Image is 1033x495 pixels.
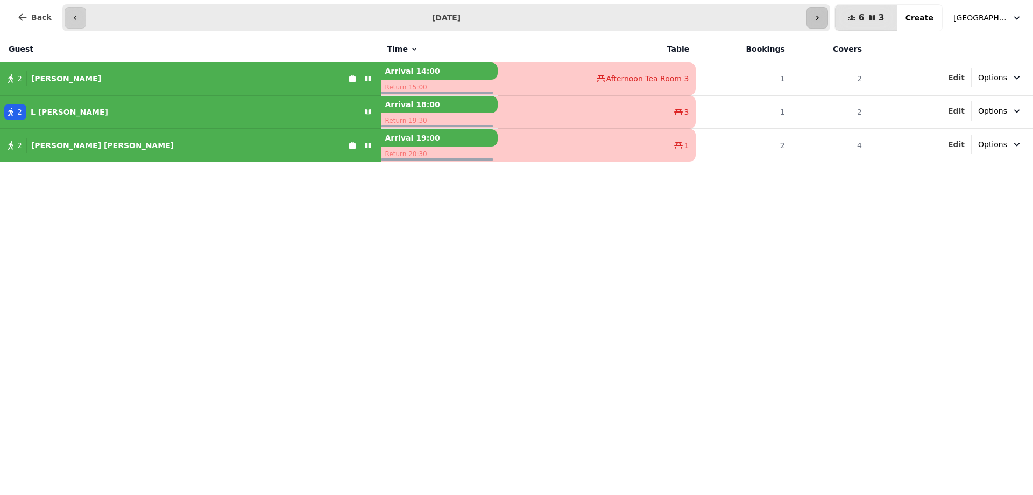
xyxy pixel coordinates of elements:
button: Edit [948,139,965,150]
th: Table [498,36,696,62]
span: Edit [948,74,965,81]
button: Options [972,135,1029,154]
p: L [PERSON_NAME] [31,107,108,117]
td: 1 [696,62,791,96]
button: Options [972,101,1029,121]
button: Create [897,5,942,31]
td: 1 [696,95,791,129]
th: Bookings [696,36,791,62]
p: Return 20:30 [381,147,498,162]
span: Create [905,14,933,22]
button: [GEOGRAPHIC_DATA], [GEOGRAPHIC_DATA] [947,8,1029,27]
button: Edit [948,72,965,83]
p: Arrival 14:00 [381,62,498,80]
td: 2 [791,95,868,129]
span: Options [978,72,1007,83]
span: 6 [858,13,864,22]
span: Edit [948,107,965,115]
p: [PERSON_NAME] [31,73,101,84]
span: Back [31,13,52,21]
td: 2 [791,62,868,96]
p: [PERSON_NAME] [PERSON_NAME] [31,140,174,151]
button: Time [387,44,419,54]
span: Afternoon Tea Room 3 [606,73,689,84]
span: 3 [684,107,689,117]
span: Time [387,44,408,54]
span: Options [978,106,1007,116]
button: Back [9,4,60,30]
span: 1 [684,140,689,151]
span: 2 [17,107,22,117]
p: Return 19:30 [381,113,498,128]
button: Edit [948,106,965,116]
p: Arrival 18:00 [381,96,498,113]
td: 2 [696,129,791,162]
button: Options [972,68,1029,87]
span: Options [978,139,1007,150]
button: 63 [835,5,897,31]
span: Edit [948,141,965,148]
span: 3 [879,13,885,22]
span: 2 [17,73,22,84]
p: Arrival 19:00 [381,129,498,147]
span: 2 [17,140,22,151]
td: 4 [791,129,868,162]
p: Return 15:00 [381,80,498,95]
span: [GEOGRAPHIC_DATA], [GEOGRAPHIC_DATA] [953,12,1007,23]
th: Covers [791,36,868,62]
